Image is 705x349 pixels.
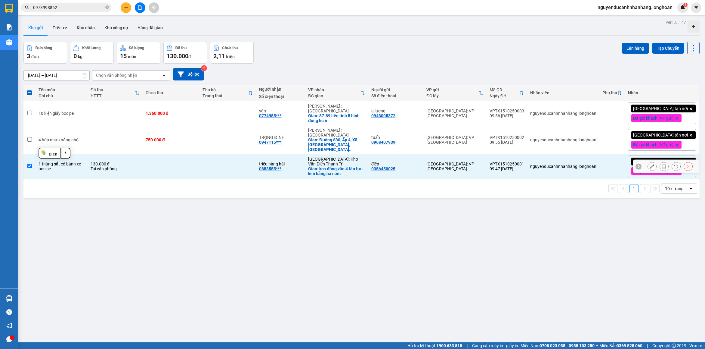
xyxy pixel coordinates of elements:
button: Chưa thu2,11 triệu [210,42,254,64]
span: Cung cấp máy in - giấy in: [472,342,519,349]
div: ĐC lấy [426,93,478,98]
div: Giao: 87-89 liên tỉnh 5 bình đông hcm [308,113,365,123]
button: Số lượng15món [117,42,160,64]
div: 1 thùng sắt có bánh xe bọc pe [39,162,85,171]
input: Select a date range. [24,71,89,80]
th: Toggle SortBy [305,85,368,101]
img: warehouse-icon [6,39,12,46]
sup: 1 [683,3,688,7]
div: [GEOGRAPHIC_DATA]: VP [GEOGRAPHIC_DATA] [426,135,483,145]
span: Đã gọi khách (VP gửi) [633,142,674,147]
div: Mã GD [490,87,519,92]
img: solution-icon [6,24,12,30]
div: Số điện thoại [371,93,420,98]
th: Toggle SortBy [487,85,527,101]
button: aim [149,2,159,13]
th: Toggle SortBy [423,85,486,101]
div: HTTT [91,93,135,98]
span: 130.000 [167,52,188,60]
div: ĐC giao [308,93,360,98]
div: VPTX1510250002 [490,135,524,140]
span: [GEOGRAPHIC_DATA] tận nơi [633,132,688,138]
div: Nhãn [628,90,696,95]
span: copyright [672,344,676,348]
span: Đã gọi khách (VP gửi) [633,115,674,121]
span: 0 [73,52,77,60]
span: question-circle [6,309,12,315]
div: Số điện thoại [259,94,302,99]
svg: open [688,186,693,191]
div: 0356450025 [371,166,395,171]
div: 1.360.000 đ [146,111,196,116]
span: notification [6,323,12,329]
div: 09:56 [DATE] [490,113,524,118]
span: 15 [120,52,127,60]
div: Đã thu [91,87,135,92]
div: Sửa đơn hàng [648,162,657,171]
div: Chọn văn phòng nhận [96,72,137,78]
button: Kho nhận [72,20,100,35]
div: [GEOGRAPHIC_DATA]: Kho Văn Điển Thanh Trì [308,157,365,166]
div: 09:55 [DATE] [490,140,524,145]
button: Lên hàng [622,43,649,54]
button: 1 [629,184,639,193]
span: ... [349,147,353,152]
div: Đơn hàng [36,46,52,50]
div: VP nhận [308,87,360,92]
div: Chưa thu [146,90,196,95]
span: file-add [138,5,142,10]
div: vân [259,108,302,113]
div: Đã thu [175,46,187,50]
sup: 2 [201,65,207,71]
th: Toggle SortBy [88,85,143,101]
div: 750.000 đ [146,137,196,142]
img: icon-new-feature [680,5,685,10]
div: Ngày ĐH [490,93,519,98]
div: 4 hộp nhựa nặng nhỏ [39,137,85,142]
span: triệu [226,54,235,59]
div: 0943005372 [371,113,395,118]
span: đơn [31,54,39,59]
svg: open [162,73,166,78]
div: 09:47 [DATE] [490,166,524,171]
div: VPTX1510250001 [490,162,524,166]
button: Kho gửi [23,20,48,35]
div: tuấn [371,135,420,140]
div: nguyenducanhnhanhang.longhoan [530,137,596,142]
img: logo-vxr [5,4,13,13]
span: Miền Bắc [599,342,642,349]
div: VP gửi [426,87,478,92]
div: Chưa thu [222,46,238,50]
div: Tạo kho hàng mới [688,20,700,33]
th: Toggle SortBy [599,85,625,101]
div: nguyenducanhnhanhang.longhoan [530,164,596,169]
th: Toggle SortBy [199,85,256,101]
span: plus [124,5,128,10]
span: aim [152,5,156,10]
div: Khối lượng [82,46,100,50]
div: a lượng [371,108,420,113]
button: Đã thu130.000đ [163,42,207,64]
button: Đơn hàng3đơn [23,42,67,64]
div: Phụ thu [602,90,617,95]
span: close-circle [105,5,109,9]
div: Trạng thái [203,93,249,98]
div: 10 / trang [665,186,684,192]
span: Miền Nam [521,342,595,349]
input: Tìm tên, số ĐT hoặc mã đơn [33,4,104,11]
button: Bộ lọc [173,68,204,80]
button: Khối lượng0kg [70,42,114,64]
div: Người nhận [259,87,302,92]
div: Tại văn phòng [91,166,140,171]
span: đ [188,54,191,59]
button: Hàng đã giao [133,20,168,35]
div: [GEOGRAPHIC_DATA]: VP [GEOGRAPHIC_DATA] [426,108,483,118]
button: Trên xe [48,20,72,35]
div: [PERSON_NAME] : [GEOGRAPHIC_DATA] [308,104,365,113]
div: [PERSON_NAME] : [GEOGRAPHIC_DATA] [308,128,365,137]
div: 130.000 đ [91,162,140,166]
div: 0968407939 [371,140,395,145]
div: điệp [371,162,420,166]
strong: 1900 633 818 [436,343,462,348]
span: [GEOGRAPHIC_DATA] tận nơi [633,106,688,111]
